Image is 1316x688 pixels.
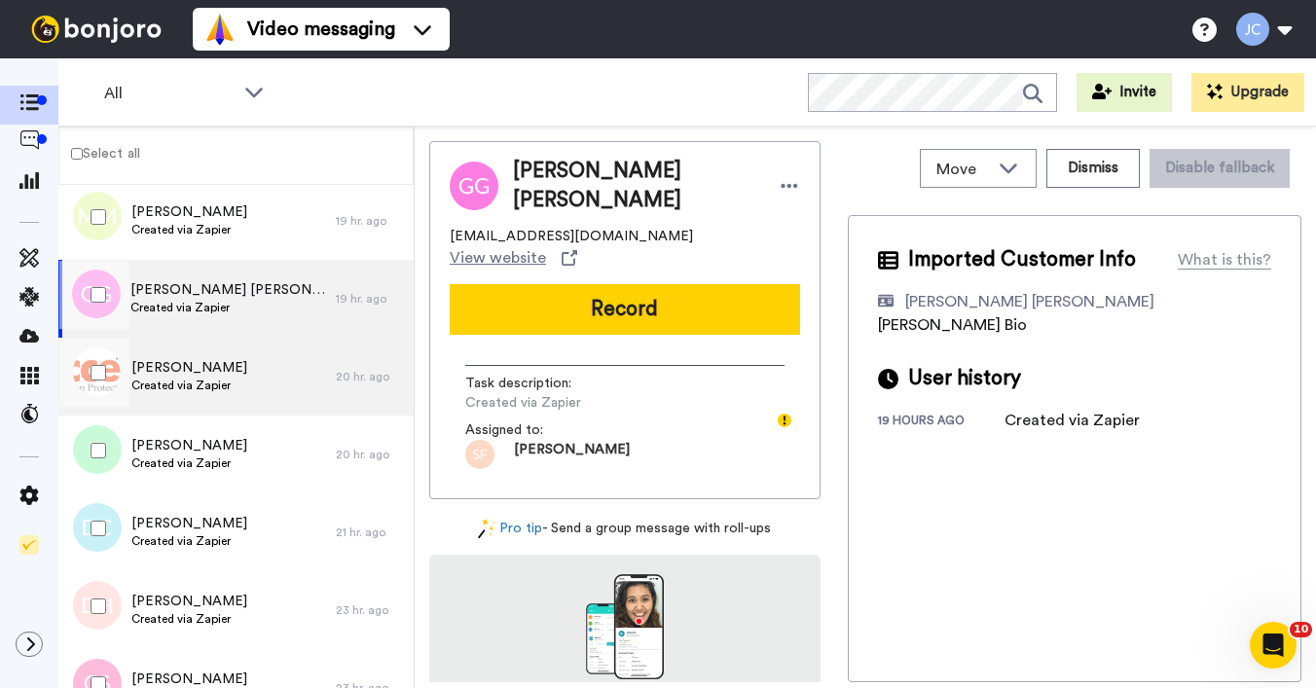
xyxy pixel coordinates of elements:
[247,16,395,43] span: Video messaging
[514,440,630,469] span: [PERSON_NAME]
[336,291,404,307] div: 19 hr. ago
[936,158,989,181] span: Move
[465,393,650,413] span: Created via Zapier
[465,420,602,440] span: Assigned to:
[131,358,247,378] span: [PERSON_NAME]
[513,157,759,215] span: [PERSON_NAME] [PERSON_NAME]
[429,519,821,539] div: - Send a group message with roll-ups
[131,455,247,471] span: Created via Zapier
[1077,73,1172,112] button: Invite
[19,535,39,555] img: Checklist.svg
[450,162,498,210] img: Image of Gina Garrison Benjamin
[1046,149,1140,188] button: Dismiss
[23,16,169,43] img: bj-logo-header-white.svg
[131,378,247,393] span: Created via Zapier
[478,519,542,539] a: Pro tip
[131,202,247,222] span: [PERSON_NAME]
[336,525,404,540] div: 21 hr. ago
[1191,73,1304,112] button: Upgrade
[1178,248,1271,272] div: What is this?
[465,374,602,393] span: Task description :
[59,142,140,164] label: Select all
[336,369,404,384] div: 20 hr. ago
[204,14,236,45] img: vm-color.svg
[1005,409,1140,432] div: Created via Zapier
[130,280,326,300] span: [PERSON_NAME] [PERSON_NAME]
[1150,149,1290,188] button: Disable fallback
[878,413,1005,432] div: 19 hours ago
[450,284,800,335] button: Record
[131,592,247,611] span: [PERSON_NAME]
[130,300,326,315] span: Created via Zapier
[450,246,546,270] span: View website
[336,602,404,618] div: 23 hr. ago
[478,519,495,539] img: magic-wand.svg
[104,82,235,105] span: All
[586,574,664,679] img: download
[71,148,83,160] input: Select all
[908,245,1136,274] span: Imported Customer Info
[450,246,577,270] a: View website
[878,317,1027,333] span: [PERSON_NAME] Bio
[131,611,247,627] span: Created via Zapier
[908,364,1021,393] span: User history
[336,447,404,462] div: 20 hr. ago
[131,514,247,533] span: [PERSON_NAME]
[131,222,247,237] span: Created via Zapier
[131,533,247,549] span: Created via Zapier
[465,440,494,469] img: sf.png
[905,290,1154,313] div: [PERSON_NAME] [PERSON_NAME]
[131,436,247,455] span: [PERSON_NAME]
[336,213,404,229] div: 19 hr. ago
[1250,622,1297,669] iframe: Intercom live chat
[450,227,693,246] span: [EMAIL_ADDRESS][DOMAIN_NAME]
[1290,622,1312,637] span: 10
[776,412,793,429] div: Tooltip anchor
